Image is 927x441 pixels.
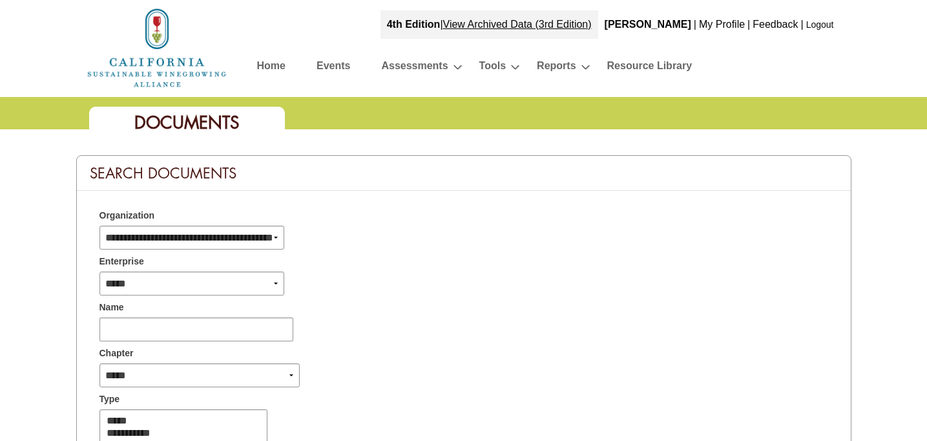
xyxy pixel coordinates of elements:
[99,209,155,222] span: Organization
[86,41,228,52] a: Home
[317,57,350,80] a: Events
[99,393,120,406] span: Type
[387,19,441,30] strong: 4th Edition
[479,57,506,80] a: Tools
[605,19,691,30] b: [PERSON_NAME]
[77,156,851,191] div: Search Documents
[753,19,798,30] a: Feedback
[381,57,448,80] a: Assessments
[134,111,240,134] span: Documents
[693,10,698,39] div: |
[800,10,805,39] div: |
[86,6,228,89] img: logo_cswa2x.png
[380,10,598,39] div: |
[443,19,592,30] a: View Archived Data (3rd Edition)
[99,255,144,268] span: Enterprise
[99,347,134,360] span: Chapter
[607,57,693,80] a: Resource Library
[806,19,834,30] a: Logout
[99,301,124,314] span: Name
[746,10,751,39] div: |
[257,57,286,80] a: Home
[699,19,745,30] a: My Profile
[537,57,576,80] a: Reports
